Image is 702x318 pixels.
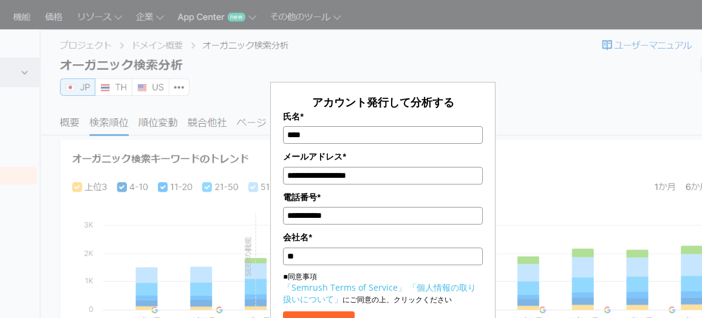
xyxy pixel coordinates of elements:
[283,191,482,204] label: 電話番号*
[283,282,406,293] a: 「Semrush Terms of Service」
[283,282,476,305] a: 「個人情報の取り扱いについて」
[312,95,454,109] span: アカウント発行して分析する
[283,150,482,163] label: メールアドレス*
[283,271,482,305] p: ■同意事項 にご同意の上、クリックください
